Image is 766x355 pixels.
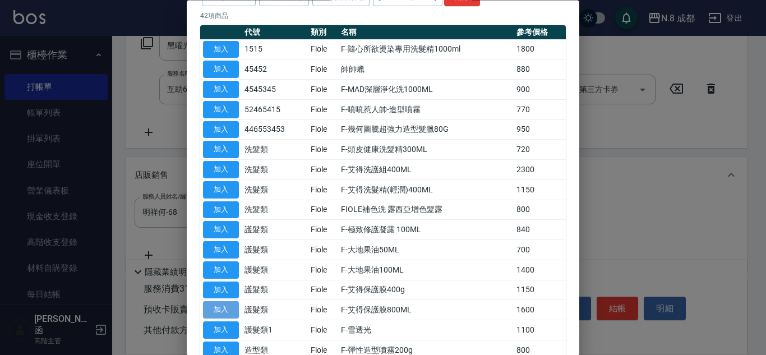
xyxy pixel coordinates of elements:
[203,282,239,299] button: 加入
[242,320,308,340] td: 護髮類1
[242,240,308,260] td: 護髮類
[308,220,339,240] td: Fiole
[338,40,514,60] td: F-隨心所欲燙染專用洗髮精1000ml
[338,80,514,100] td: F-MAD深層淨化洗1000ML
[338,140,514,160] td: F-頭皮健康洗髮精300ML
[200,11,566,21] p: 42 項商品
[338,160,514,180] td: F-艾得洗護組400ML
[308,160,339,180] td: Fiole
[203,141,239,159] button: 加入
[308,25,339,40] th: 類別
[514,280,566,301] td: 1150
[242,300,308,320] td: 護髮類
[338,240,514,260] td: F-大地果油50ML
[203,81,239,99] button: 加入
[308,320,339,340] td: Fiole
[514,200,566,220] td: 800
[308,120,339,140] td: Fiole
[242,180,308,200] td: 洗髮類
[338,320,514,340] td: F-雪透光
[514,160,566,180] td: 2300
[514,180,566,200] td: 1150
[338,100,514,120] td: F-噴噴惹人帥-造型噴霧
[203,162,239,179] button: 加入
[203,61,239,79] button: 加入
[514,140,566,160] td: 720
[203,181,239,199] button: 加入
[308,80,339,100] td: Fiole
[203,242,239,259] button: 加入
[338,59,514,80] td: 帥帥蠟
[242,120,308,140] td: 446553453
[242,200,308,220] td: 洗髮類
[203,322,239,339] button: 加入
[203,201,239,219] button: 加入
[308,240,339,260] td: Fiole
[242,160,308,180] td: 洗髮類
[308,300,339,320] td: Fiole
[242,100,308,120] td: 52465415
[203,302,239,319] button: 加入
[338,200,514,220] td: FIOLE補色洗 露西亞增色髮露
[242,59,308,80] td: 45452
[514,40,566,60] td: 1800
[514,59,566,80] td: 880
[203,101,239,118] button: 加入
[514,300,566,320] td: 1600
[308,200,339,220] td: Fiole
[338,260,514,280] td: F-大地果油100ML
[514,80,566,100] td: 900
[338,220,514,240] td: F-極致修護凝露 100ML
[203,261,239,279] button: 加入
[514,25,566,40] th: 參考價格
[203,222,239,239] button: 加入
[514,120,566,140] td: 950
[514,100,566,120] td: 770
[242,260,308,280] td: 護髮類
[338,180,514,200] td: F-艾得洗髮精(輕潤)400ML
[242,140,308,160] td: 洗髮類
[308,59,339,80] td: Fiole
[242,80,308,100] td: 4545345
[242,280,308,301] td: 護髮類
[338,280,514,301] td: F-艾得保護膜400g
[308,260,339,280] td: Fiole
[308,100,339,120] td: Fiole
[242,25,308,40] th: 代號
[338,25,514,40] th: 名稱
[242,220,308,240] td: 護髮類
[242,40,308,60] td: 1515
[308,40,339,60] td: Fiole
[203,121,239,139] button: 加入
[338,300,514,320] td: F-艾得保護膜800ML
[338,120,514,140] td: F-幾何圖騰超強力造型髮臘80G
[308,180,339,200] td: Fiole
[514,220,566,240] td: 840
[514,260,566,280] td: 1400
[308,280,339,301] td: Fiole
[514,240,566,260] td: 700
[514,320,566,340] td: 1100
[308,140,339,160] td: Fiole
[203,41,239,58] button: 加入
